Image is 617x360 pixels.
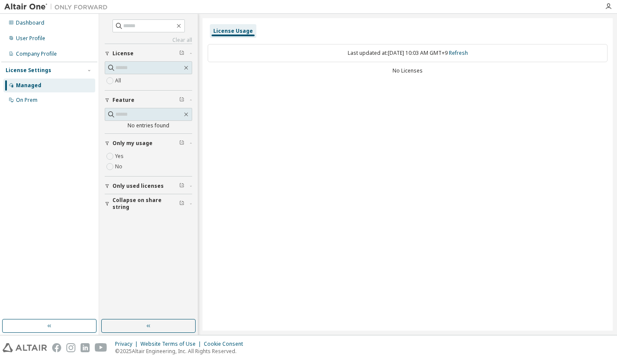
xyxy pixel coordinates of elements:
[112,140,153,147] span: Only my usage
[16,97,37,104] div: On Prem
[208,44,608,62] div: Last updated at: [DATE] 10:03 AM GMT+9
[208,67,608,74] div: No Licenses
[112,197,179,211] span: Collapse on share string
[140,341,204,347] div: Website Terms of Use
[6,67,51,74] div: License Settings
[105,122,192,129] div: No entries found
[179,50,184,57] span: Clear filter
[115,151,125,161] label: Yes
[105,194,192,213] button: Collapse on share string
[112,183,164,189] span: Only used licenses
[179,183,184,189] span: Clear filter
[115,347,248,355] p: © 2025 Altair Engineering, Inc. All Rights Reserved.
[4,3,112,11] img: Altair One
[105,37,192,44] a: Clear all
[115,76,123,86] label: All
[115,161,124,172] label: No
[179,200,184,207] span: Clear filter
[16,51,57,57] div: Company Profile
[81,343,90,352] img: linkedin.svg
[3,343,47,352] img: altair_logo.svg
[105,44,192,63] button: License
[95,343,107,352] img: youtube.svg
[105,177,192,196] button: Only used licenses
[179,97,184,104] span: Clear filter
[112,50,134,57] span: License
[105,91,192,110] button: Feature
[16,19,44,26] div: Dashboard
[52,343,61,352] img: facebook.svg
[449,49,468,57] a: Refresh
[204,341,248,347] div: Cookie Consent
[115,341,140,347] div: Privacy
[16,35,45,42] div: User Profile
[213,28,253,35] div: License Usage
[16,82,41,89] div: Managed
[112,97,134,104] span: Feature
[179,140,184,147] span: Clear filter
[66,343,75,352] img: instagram.svg
[105,134,192,153] button: Only my usage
